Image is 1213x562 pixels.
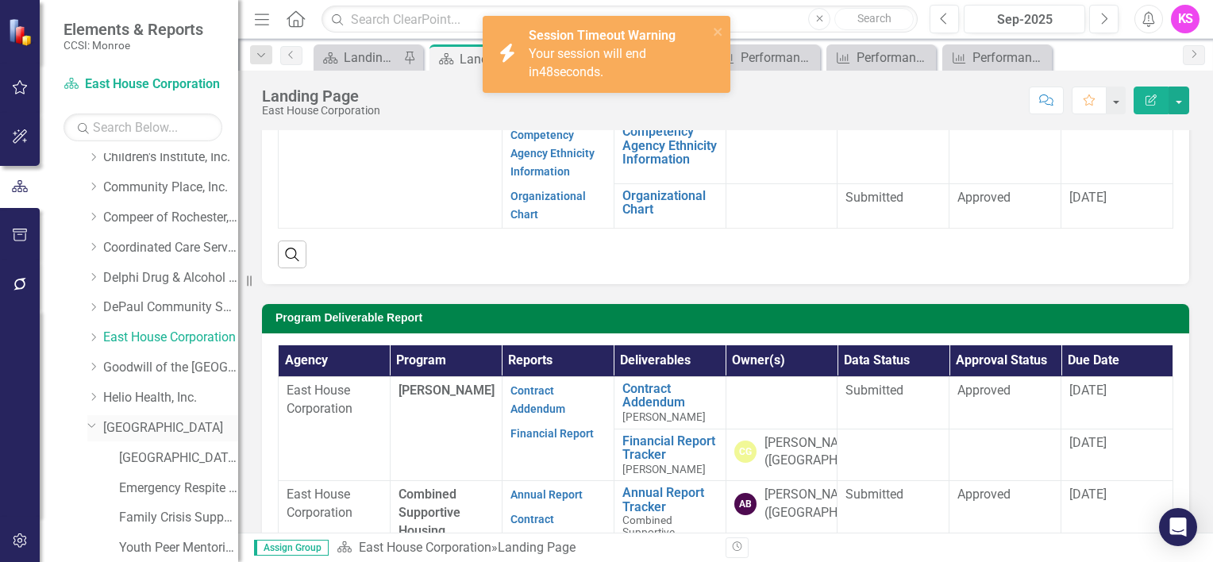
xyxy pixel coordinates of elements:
a: Financial Report Tracker [622,434,718,462]
a: Contract Addendum [510,384,565,415]
td: Double-Click to Edit [838,481,949,556]
td: Double-Click to Edit [1061,481,1173,556]
td: Double-Click to Edit Right Click for Context Menu [614,183,726,229]
a: Youth Peer Mentoring [119,539,238,557]
td: Double-Click to Edit [726,106,838,183]
a: Contract Addendum [510,513,565,544]
button: Sep-2025 [964,5,1085,33]
button: close [713,22,724,40]
a: Helio Health, Inc. [103,389,238,407]
td: Double-Click to Edit Right Click for Context Menu [614,481,726,556]
td: Double-Click to Edit [502,376,614,481]
div: [PERSON_NAME] ([GEOGRAPHIC_DATA]) [764,486,893,522]
input: Search Below... [64,114,222,141]
a: DePaul Community Services, lnc. [103,298,238,317]
div: » [337,539,714,557]
strong: Session Timeout Warning [529,28,676,43]
div: Performance Report (Monthly) [972,48,1048,67]
h3: Program Deliverable Report [275,312,1181,324]
p: East House Corporation [287,382,382,418]
div: Landing Page [262,87,380,105]
a: Annual Report Tracker [622,486,718,514]
td: Double-Click to Edit [726,481,838,556]
a: Performance Report (Monthly) [946,48,1048,67]
td: Double-Click to Edit [949,481,1061,556]
a: Delphi Drug & Alcohol Council [103,269,238,287]
a: [GEOGRAPHIC_DATA] (MCOMH Internal) [119,449,238,468]
div: Landing Page [498,540,576,555]
a: Compeer of Rochester, Inc. [103,209,238,227]
a: CC-Cultural Competency Agency Ethnicity Information [510,110,595,178]
td: Double-Click to Edit Right Click for Context Menu [614,106,726,183]
span: [PERSON_NAME] [622,410,706,423]
td: Double-Click to Edit [726,183,838,229]
span: Your session will end in seconds. [529,46,646,79]
span: Approved [957,487,1011,502]
a: Goodwill of the [GEOGRAPHIC_DATA] [103,359,238,377]
span: Submitted [845,383,903,398]
div: Landing Page [460,49,584,69]
td: Double-Click to Edit [279,60,503,229]
a: Cultural Competency Agency Ethnicity Information [622,110,718,166]
td: Double-Click to Edit [279,376,391,481]
a: Emergency Respite [PERSON_NAME] Care [119,479,238,498]
button: Search [834,8,914,30]
div: Performance Report [741,48,816,67]
a: Children's Institute, Inc. [103,148,238,167]
a: Organizational Chart [622,189,718,217]
a: Annual Report [510,488,583,501]
div: East House Corporation [262,105,380,117]
img: ClearPoint Strategy [8,18,36,46]
a: [GEOGRAPHIC_DATA] [103,419,238,437]
a: Organizational Chart [510,190,586,221]
div: CG [734,441,757,463]
span: Combined Supportive Housing [399,487,460,538]
td: Double-Click to Edit [726,429,838,481]
span: [PERSON_NAME] [399,383,495,398]
td: Double-Click to Edit [949,429,1061,481]
a: Performance Report [830,48,932,67]
td: Double-Click to Edit [1061,429,1173,481]
span: [DATE] [1069,190,1107,205]
a: East House Corporation [359,540,491,555]
a: Performance Report [714,48,816,67]
a: Coordinated Care Services Inc. [103,239,238,257]
div: Landing Page [344,48,399,67]
div: [PERSON_NAME] ([GEOGRAPHIC_DATA]) [764,434,893,471]
span: Submitted [845,487,903,502]
a: Financial Report [510,427,594,440]
span: [DATE] [1069,487,1107,502]
a: East House Corporation [64,75,222,94]
span: Assign Group [254,540,329,556]
a: East House Corporation [103,329,238,347]
td: Double-Click to Edit Right Click for Context Menu [614,429,726,481]
td: Double-Click to Edit [838,429,949,481]
td: Double-Click to Edit [949,183,1061,229]
p: East House Corporation [287,486,382,522]
td: Double-Click to Edit Right Click for Context Menu [614,376,726,429]
a: Contract Addendum [622,382,718,410]
a: Landing Page [318,48,399,67]
span: [DATE] [1069,383,1107,398]
span: [PERSON_NAME] [622,463,706,475]
div: Performance Report [857,48,932,67]
td: Double-Click to Edit [949,106,1061,183]
td: Double-Click to Edit [838,376,949,429]
td: Double-Click to Edit [1061,376,1173,429]
span: 48 [539,64,553,79]
td: Double-Click to Edit [1061,106,1173,183]
td: Double-Click to Edit [838,183,949,229]
span: Approved [957,190,1011,205]
span: Combined Supportive Housing [622,514,675,550]
td: Double-Click to Edit [726,376,838,429]
span: Submitted [845,190,903,205]
td: Double-Click to Edit [838,106,949,183]
span: Elements & Reports [64,20,203,39]
span: [DATE] [1069,435,1107,450]
span: Search [857,12,891,25]
td: Double-Click to Edit [949,376,1061,429]
button: KS [1171,5,1200,33]
td: Double-Click to Edit [502,60,614,229]
input: Search ClearPoint... [322,6,918,33]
